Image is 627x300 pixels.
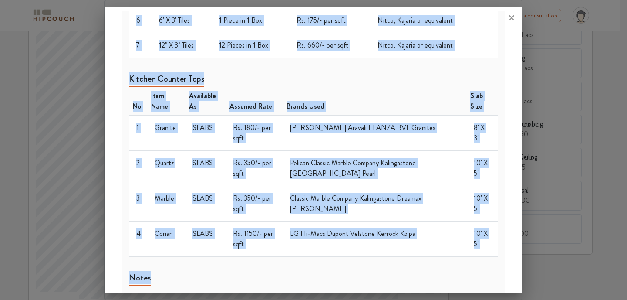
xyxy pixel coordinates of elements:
td: Rs. 1150/- per sqft [226,221,283,256]
td: Rs. 180/- per sqft [226,115,283,150]
td: 3 [129,186,148,221]
th: No [129,87,148,116]
td: 1 [129,115,148,150]
th: Assumed Rate [226,87,283,116]
td: 2 [129,150,148,186]
td: Classic Marble Company Kalingastone Dreamax [PERSON_NAME] [283,186,467,221]
td: Granite [148,115,185,150]
td: Nitco, Kajaria or equivalent [371,33,480,58]
td: Rs. 350/- per sqft [226,150,283,186]
td: 10' X 5' [467,150,498,186]
td: Marble [148,186,185,221]
td: SLABS [185,115,226,150]
td: 10' X 5' [467,186,498,221]
td: 4 [129,221,148,256]
td: Rs. 660/- per sqft [290,33,371,58]
td: 7 [129,33,152,58]
th: Brands Used [283,87,467,116]
h5: Kitchen Counter Tops [129,74,204,87]
td: 12 Pieces in 1 Box [212,33,290,58]
th: Item Name [148,87,185,116]
td: Rs. 350/- per sqft [226,186,283,221]
td: 8' X 3' [467,115,498,150]
td: Corian [148,221,185,256]
td: Quartz [148,150,185,186]
th: Slab Size [467,87,498,116]
td: LG Hi-Macs Dupont Velstone Kerrock Kolpa [283,221,467,256]
td: Pelican Classic Marble Company Kalingastone [GEOGRAPHIC_DATA] Pearl [283,150,467,186]
h5: Notes [129,273,151,286]
td: 12" X 3" Tiles [152,33,212,58]
td: SLABS [185,186,226,221]
th: Available As [185,87,226,116]
td: [PERSON_NAME] Aravali ELANZA BVL Granites [283,115,467,150]
td: SLABS [185,150,226,186]
td: 10' X 5' [467,221,498,256]
td: SLABS [185,221,226,256]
